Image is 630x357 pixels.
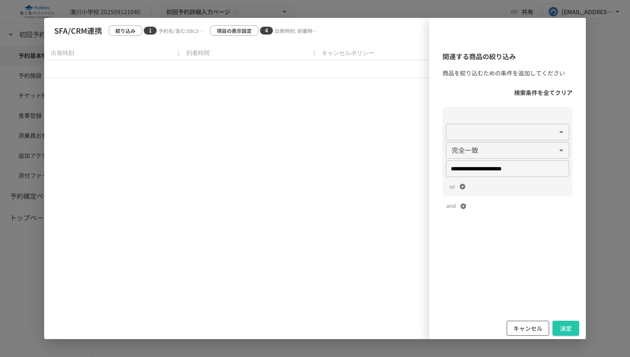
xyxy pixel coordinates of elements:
[442,180,473,193] button: or
[446,140,569,161] div: 完全一致
[514,88,572,97] p: 検索条件を全てクリア
[442,200,478,212] button: and
[452,145,556,156] span: 完全一致
[442,51,572,62] p: 関連する商品の絞り込み
[442,68,572,77] p: 商品を絞り込むための条件を追加してください
[446,124,569,140] div: ​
